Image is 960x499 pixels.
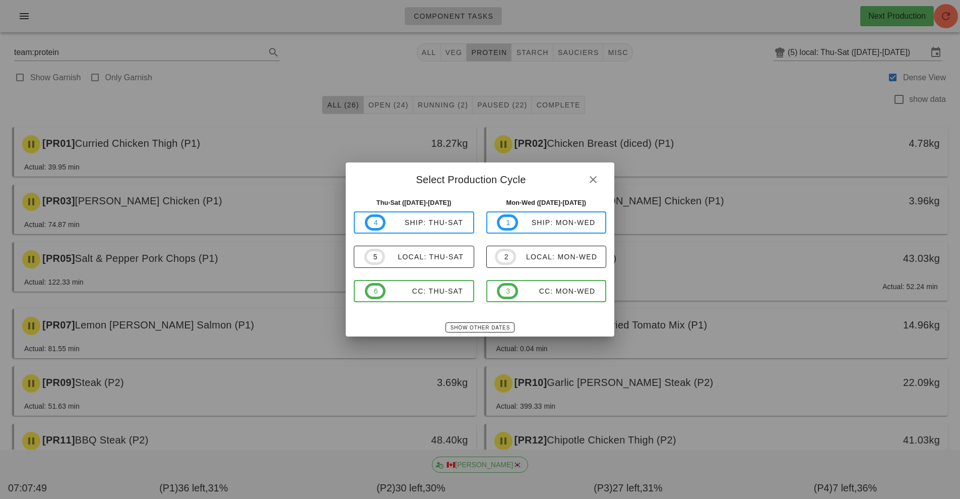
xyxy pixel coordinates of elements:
span: 2 [503,251,507,262]
button: 1ship: Mon-Wed [486,211,607,234]
span: 1 [505,217,509,228]
strong: Thu-Sat ([DATE]-[DATE]) [376,199,452,206]
div: local: Mon-Wed [516,253,597,261]
button: 5local: Thu-Sat [354,246,474,268]
button: 4ship: Thu-Sat [354,211,474,234]
span: 4 [373,217,377,228]
span: 6 [373,286,377,297]
span: 3 [505,286,509,297]
div: CC: Thu-Sat [386,287,463,295]
div: CC: Mon-Wed [518,287,596,295]
span: Show Other Dates [450,325,510,330]
button: 6CC: Thu-Sat [354,280,474,302]
button: 3CC: Mon-Wed [486,280,607,302]
div: Select Production Cycle [346,162,614,194]
strong: Mon-Wed ([DATE]-[DATE]) [506,199,587,206]
button: Show Other Dates [445,322,515,332]
span: 5 [373,251,377,262]
button: 2local: Mon-Wed [486,246,607,268]
div: ship: Mon-Wed [518,218,596,227]
div: local: Thu-Sat [385,253,464,261]
div: ship: Thu-Sat [386,218,463,227]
